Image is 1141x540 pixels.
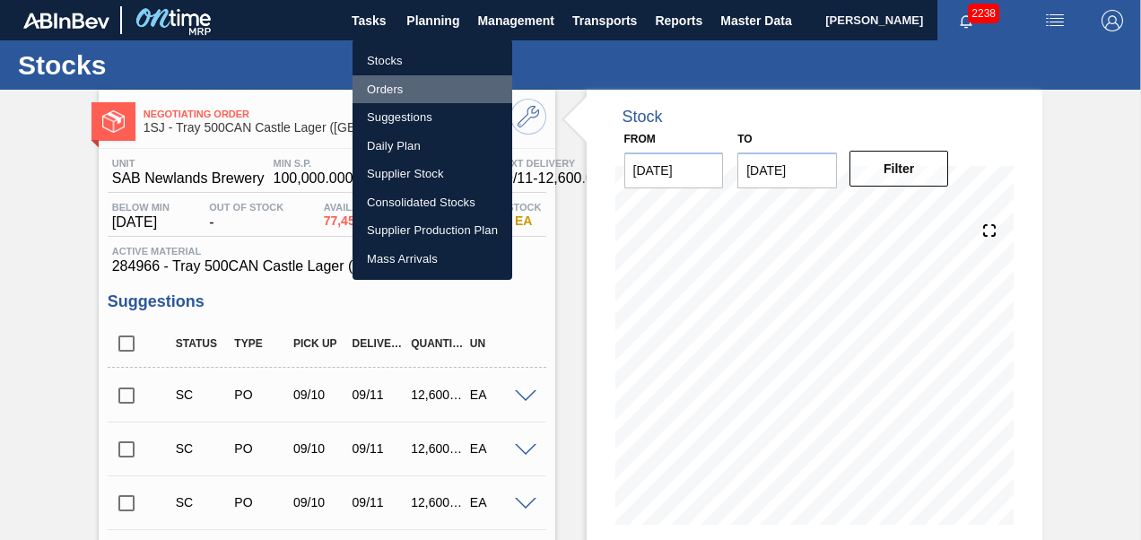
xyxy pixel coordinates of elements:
[353,132,512,161] a: Daily Plan
[353,245,512,274] a: Mass Arrivals
[353,160,512,188] a: Supplier Stock
[353,103,512,132] a: Suggestions
[353,216,512,245] a: Supplier Production Plan
[353,188,512,217] a: Consolidated Stocks
[353,47,512,75] a: Stocks
[353,75,512,104] a: Orders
